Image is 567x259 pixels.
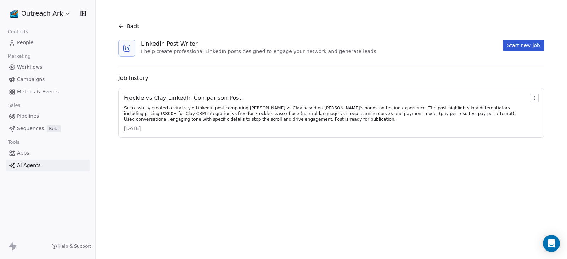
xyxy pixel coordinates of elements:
a: Apps [6,147,90,159]
a: Metrics & Events [6,86,90,98]
div: [DATE] [124,125,527,132]
a: Pipelines [6,110,90,122]
span: Beta [47,125,61,132]
a: Help & Support [51,243,91,249]
span: Metrics & Events [17,88,59,96]
a: SequencesBeta [6,123,90,134]
span: AI Agents [17,162,41,169]
a: Campaigns [6,74,90,85]
span: Campaigns [17,76,45,83]
button: Start new job [503,40,544,51]
div: Open Intercom Messenger [543,235,560,252]
a: People [6,37,90,48]
span: Sequences [17,125,44,132]
a: AI Agents [6,160,90,171]
span: Outreach Ark [21,9,63,18]
span: People [17,39,34,46]
div: Freckle vs Clay LinkedIn Comparison Post [124,94,527,102]
span: Sales [5,100,23,111]
span: Marketing [5,51,34,62]
div: LinkedIn Post Writer [141,40,376,48]
span: Pipelines [17,113,39,120]
span: Apps [17,149,29,157]
button: Outreach Ark [9,7,72,19]
span: Contacts [5,27,31,37]
div: I help create professional LinkedIn posts designed to engage your network and generate leads [141,48,376,55]
span: Back [127,23,139,30]
span: Workflows [17,63,43,71]
a: Workflows [6,61,90,73]
span: Tools [5,137,22,148]
img: Outreach_Ark_Favicon.png [10,9,18,18]
div: Job history [118,74,544,82]
div: Successfully created a viral-style LinkedIn post comparing [PERSON_NAME] vs Clay based on [PERSON... [124,105,527,122]
span: Help & Support [58,243,91,249]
